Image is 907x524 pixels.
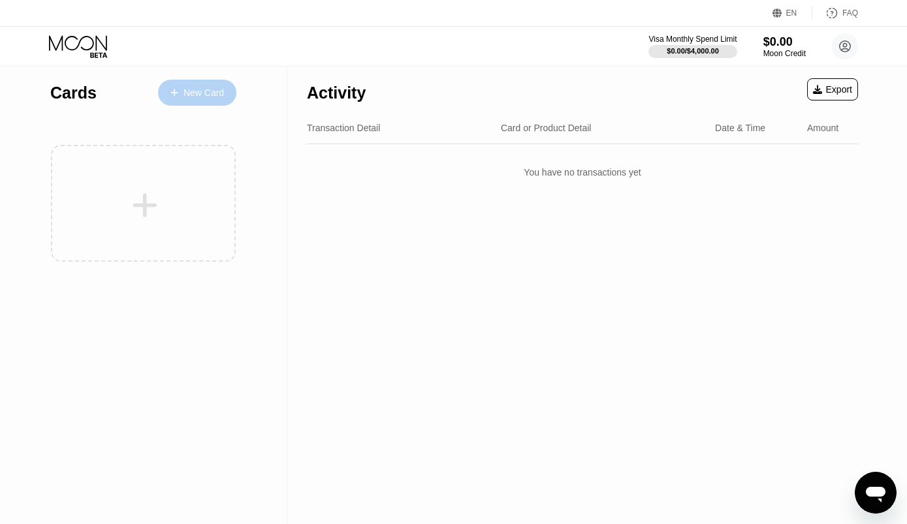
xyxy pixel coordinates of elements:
div: EN [786,8,797,18]
div: Transaction Detail [307,123,380,133]
div: FAQ [812,7,858,20]
div: Moon Credit [763,49,806,58]
iframe: Button to launch messaging window [855,472,897,514]
div: Visa Monthly Spend Limit$0.00/$4,000.00 [648,35,737,58]
div: FAQ [842,8,858,18]
div: $0.00Moon Credit [763,35,806,58]
div: New Card [158,80,236,106]
div: $0.00 / $4,000.00 [667,47,719,55]
div: New Card [183,87,224,99]
div: Export [813,84,852,95]
div: Export [807,78,858,100]
div: You have no transactions yet [307,154,858,191]
div: Visa Monthly Spend Limit [648,35,737,44]
div: Amount [807,123,838,133]
div: Activity [307,84,366,102]
div: $0.00 [763,35,806,49]
div: EN [772,7,812,20]
div: Cards [50,84,97,102]
div: Date & Time [715,123,765,133]
div: Card or Product Detail [501,123,592,133]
